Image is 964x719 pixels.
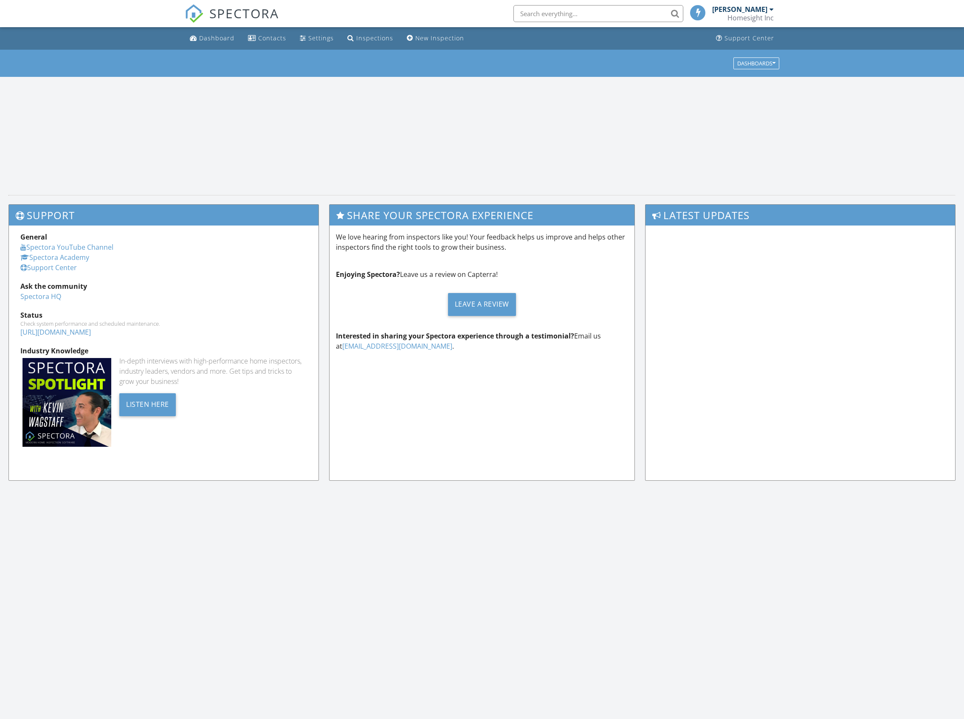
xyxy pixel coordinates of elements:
[336,270,400,279] strong: Enjoying Spectora?
[119,399,176,409] a: Listen Here
[336,331,628,351] p: Email us at .
[185,4,203,23] img: The Best Home Inspection Software - Spectora
[336,232,628,252] p: We love hearing from inspectors like you! Your feedback helps us improve and helps other inspecto...
[727,14,774,22] div: Homesight Inc
[415,34,464,42] div: New Inspection
[186,31,238,46] a: Dashboard
[513,5,683,22] input: Search everything...
[403,31,468,46] a: New Inspection
[119,393,176,416] div: Listen Here
[20,253,89,262] a: Spectora Academy
[245,31,290,46] a: Contacts
[344,31,397,46] a: Inspections
[336,331,574,341] strong: Interested in sharing your Spectora experience through a testimonial?
[209,4,279,22] span: SPECTORA
[724,34,774,42] div: Support Center
[356,34,393,42] div: Inspections
[20,232,47,242] strong: General
[20,292,61,301] a: Spectora HQ
[712,5,767,14] div: [PERSON_NAME]
[20,263,77,272] a: Support Center
[9,205,319,226] h3: Support
[20,281,307,291] div: Ask the community
[330,205,634,226] h3: Share Your Spectora Experience
[336,269,628,279] p: Leave us a review on Capterra!
[342,341,452,351] a: [EMAIL_ADDRESS][DOMAIN_NAME]
[645,205,955,226] h3: Latest Updates
[20,327,91,337] a: [URL][DOMAIN_NAME]
[20,320,307,327] div: Check system performance and scheduled maintenance.
[336,286,628,322] a: Leave a Review
[296,31,337,46] a: Settings
[258,34,286,42] div: Contacts
[20,242,113,252] a: Spectora YouTube Channel
[119,356,307,386] div: In-depth interviews with high-performance home inspectors, industry leaders, vendors and more. Ge...
[308,34,334,42] div: Settings
[20,346,307,356] div: Industry Knowledge
[737,60,775,66] div: Dashboards
[23,358,111,447] img: Spectoraspolightmain
[199,34,234,42] div: Dashboard
[448,293,516,316] div: Leave a Review
[185,11,279,29] a: SPECTORA
[20,310,307,320] div: Status
[733,57,779,69] button: Dashboards
[713,31,778,46] a: Support Center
